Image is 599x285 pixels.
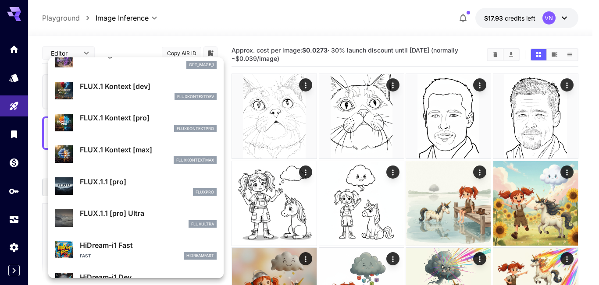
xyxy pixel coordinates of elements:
[196,189,214,195] p: fluxpro
[55,77,217,104] div: FLUX.1 Kontext [dev]fluxkontextdev
[55,236,217,263] div: HiDream-i1 FastFasthidreamfast
[177,126,214,132] p: fluxkontextpro
[80,81,217,91] p: FLUX.1 Kontext [dev]
[186,253,214,259] p: hidreamfast
[55,109,217,136] div: FLUX.1 Kontext [pro]fluxkontextpro
[177,94,214,100] p: fluxkontextdev
[80,176,217,187] p: FLUX.1.1 [pro]
[80,208,217,218] p: FLUX.1.1 [pro] Ultra
[55,173,217,200] div: FLUX.1.1 [pro]fluxpro
[80,253,91,259] p: Fast
[55,204,217,231] div: FLUX.1.1 [pro] Ultrafluxultra
[80,240,217,250] p: HiDream-i1 Fast
[55,46,217,72] div: GPT Image 1gpt_image_1
[55,141,217,168] div: FLUX.1 Kontext [max]fluxkontextmax
[80,113,217,123] p: FLUX.1 Kontext [pro]
[80,272,217,282] p: HiDream-i1 Dev
[80,144,217,155] p: FLUX.1 Kontext [max]
[189,62,214,68] p: gpt_image_1
[176,157,214,163] p: fluxkontextmax
[191,221,214,227] p: fluxultra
